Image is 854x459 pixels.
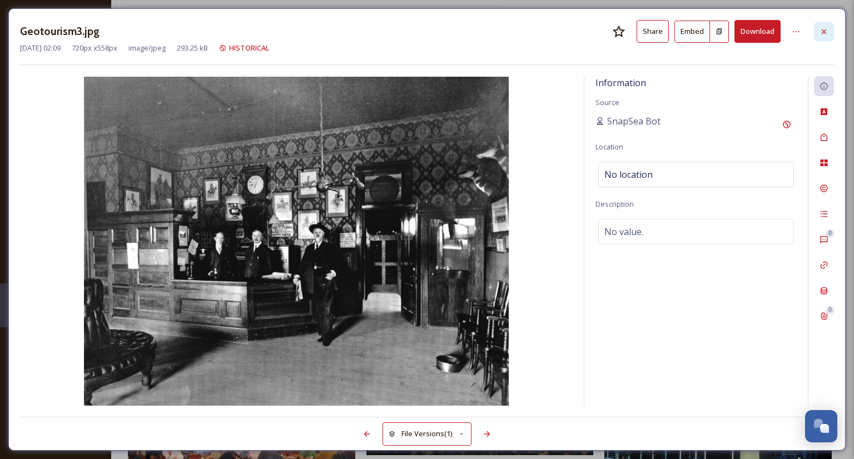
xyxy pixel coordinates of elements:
[229,43,269,53] span: HISTORICAL
[637,20,669,43] button: Share
[805,410,837,442] button: Open Chat
[72,43,117,53] span: 720 px x 558 px
[604,168,653,181] span: No location
[595,77,646,89] span: Information
[128,43,166,53] span: image/jpeg
[826,306,834,314] div: 0
[20,23,100,39] h3: Geotourism3.jpg
[595,199,634,209] span: Description
[607,114,661,128] span: SnapSea Bot
[734,20,781,43] button: Download
[595,97,619,107] span: Source
[20,43,61,53] span: [DATE] 02:09
[604,225,643,238] span: No value.
[595,142,623,152] span: Location
[383,422,471,445] button: File Versions(1)
[826,229,834,237] div: 0
[20,77,573,406] img: 9G09ukj0ESYAAAAAAAAUVAGeotourism3.jpg
[177,43,208,53] span: 293.25 kB
[674,21,710,43] button: Embed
